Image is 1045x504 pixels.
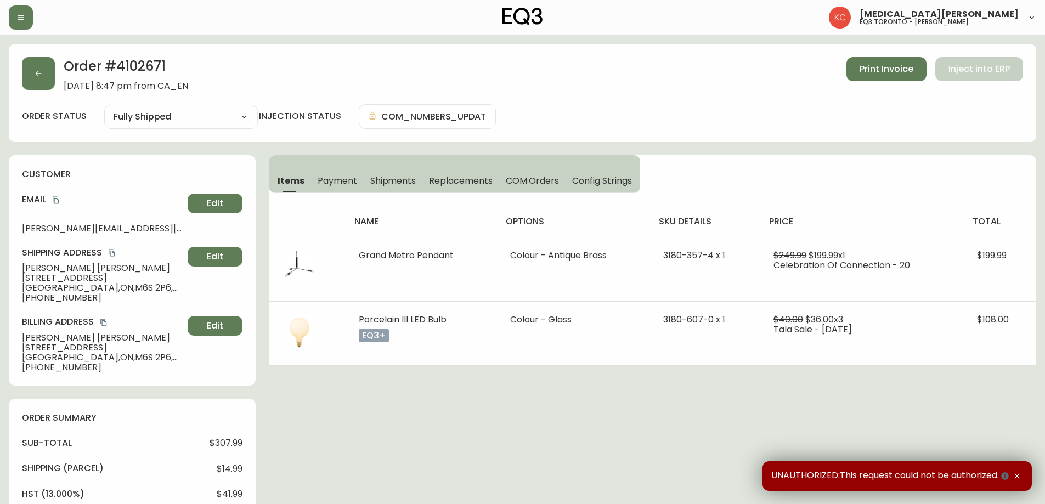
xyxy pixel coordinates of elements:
[359,249,454,262] span: Grand Metro Pendant
[829,7,851,29] img: 6487344ffbf0e7f3b216948508909409
[64,57,188,81] h2: Order # 4102671
[22,353,183,363] span: [GEOGRAPHIC_DATA] , ON , M6S 2P6 , CA
[22,462,104,474] h4: Shipping ( Parcel )
[50,195,61,206] button: copy
[977,249,1007,262] span: $199.99
[210,438,242,448] span: $307.99
[22,168,242,180] h4: customer
[22,333,183,343] span: [PERSON_NAME] [PERSON_NAME]
[188,316,242,336] button: Edit
[217,489,242,499] span: $41.99
[506,175,560,186] span: COM Orders
[773,323,852,336] span: Tala Sale - [DATE]
[771,470,1011,482] span: UNAUTHORIZED:This request could not be authorized.
[22,110,87,122] label: order status
[773,259,910,271] span: Celebration Of Connection - 20
[805,313,843,326] span: $36.00 x 3
[22,488,84,500] h4: hst (13.000%)
[207,251,223,263] span: Edit
[773,249,806,262] span: $249.99
[370,175,416,186] span: Shipments
[659,216,752,228] h4: sku details
[973,216,1027,228] h4: total
[773,313,803,326] span: $40.00
[22,293,183,303] span: [PHONE_NUMBER]
[769,216,955,228] h4: price
[22,263,183,273] span: [PERSON_NAME] [PERSON_NAME]
[22,363,183,372] span: [PHONE_NUMBER]
[22,343,183,353] span: [STREET_ADDRESS]
[359,313,447,326] span: Porcelain III LED Bulb
[359,329,389,342] p: eq3+
[282,251,317,286] img: 7720fcde-4aa7-4f77-b201-202fb43f4c63.jpg
[860,19,969,25] h5: eq3 toronto - [PERSON_NAME]
[22,283,183,293] span: [GEOGRAPHIC_DATA] , ON , M6S 2P6 , CA
[22,273,183,283] span: [STREET_ADDRESS]
[663,313,725,326] span: 3180-607-0 x 1
[354,216,488,228] h4: name
[22,247,183,259] h4: Shipping Address
[572,175,631,186] span: Config Strings
[429,175,492,186] span: Replacements
[207,197,223,209] span: Edit
[809,249,845,262] span: $199.99 x 1
[860,10,1019,19] span: [MEDICAL_DATA][PERSON_NAME]
[282,315,317,350] img: d7005f72-d169-4eb1-a9e9-ff81c7ce69c2.jpg
[510,251,637,261] li: Colour - Antique Brass
[22,224,183,234] span: [PERSON_NAME][EMAIL_ADDRESS][DOMAIN_NAME]
[510,315,637,325] li: Colour - Glass
[278,175,304,186] span: Items
[217,464,242,474] span: $14.99
[663,249,725,262] span: 3180-357-4 x 1
[106,247,117,258] button: copy
[318,175,357,186] span: Payment
[207,320,223,332] span: Edit
[22,412,242,424] h4: order summary
[22,194,183,206] h4: Email
[22,316,183,328] h4: Billing Address
[22,437,72,449] h4: sub-total
[188,194,242,213] button: Edit
[502,8,543,25] img: logo
[977,313,1009,326] span: $108.00
[846,57,927,81] button: Print Invoice
[259,110,341,122] h4: injection status
[64,81,188,91] span: [DATE] 8:47 pm from CA_EN
[506,216,642,228] h4: options
[98,317,109,328] button: copy
[188,247,242,267] button: Edit
[860,63,913,75] span: Print Invoice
